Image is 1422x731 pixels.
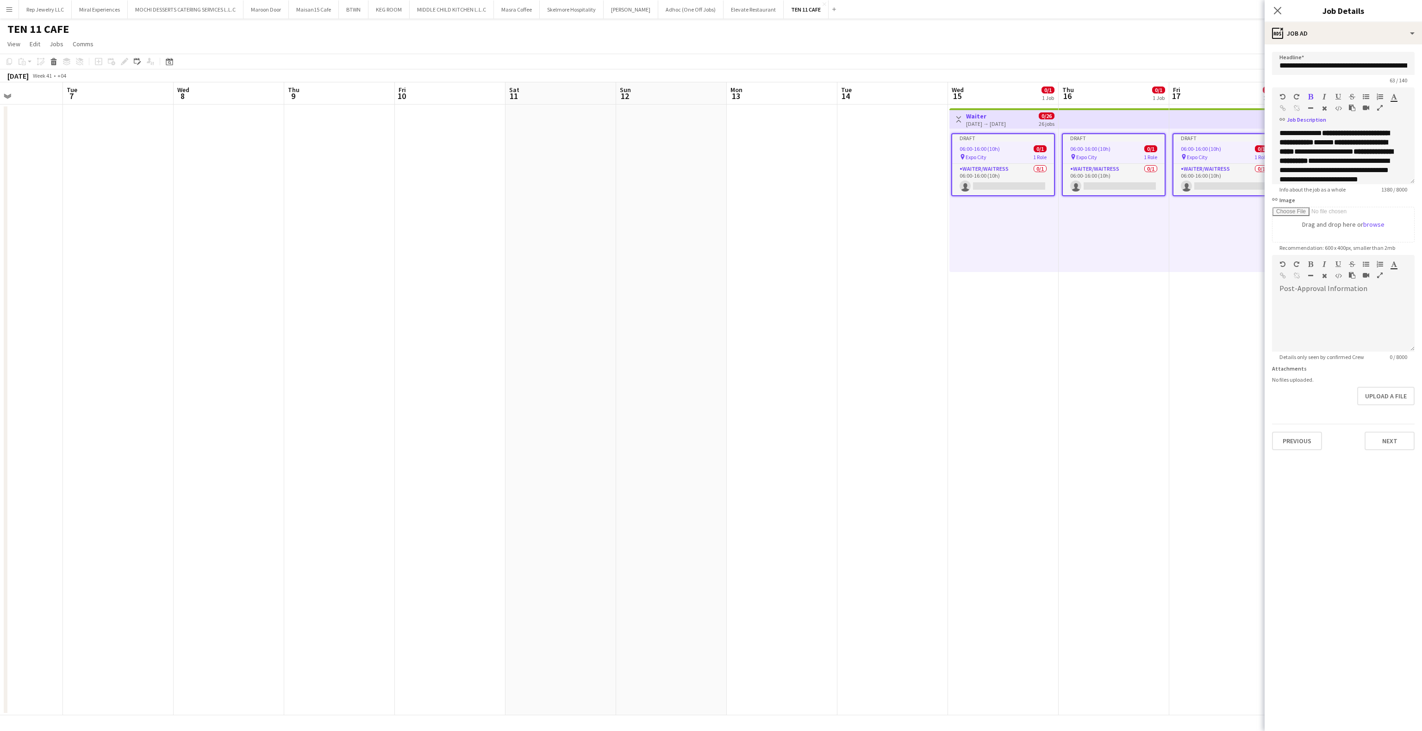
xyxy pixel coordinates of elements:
app-job-card: Draft06:00-16:00 (10h)0/1 Expo City1 RoleWaiter/Waitress0/106:00-16:00 (10h) [1062,133,1166,196]
span: 14 [840,91,852,101]
button: Skelmore Hospitality [540,0,604,19]
button: Miral Experiences [72,0,128,19]
button: Strikethrough [1349,260,1355,268]
span: Jobs [50,40,63,48]
div: Draft [1063,134,1165,142]
span: Fri [399,86,406,94]
button: Unordered List [1363,93,1369,100]
span: Mon [730,86,742,94]
button: Italic [1321,93,1328,100]
span: 0 / 8000 [1382,353,1415,360]
span: 06:00-16:00 (10h) [1181,145,1221,152]
button: Horizontal Line [1307,105,1314,112]
h1: TEN 11 CAFE [7,22,69,36]
span: 0/1 [1263,87,1276,93]
span: Thu [288,86,299,94]
button: Paste as plain text [1349,104,1355,112]
span: 13 [729,91,742,101]
span: Sun [620,86,631,94]
span: 1 Role [1254,154,1268,161]
button: HTML Code [1335,272,1341,279]
app-card-role: Waiter/Waitress0/106:00-16:00 (10h) [952,164,1054,195]
button: Text Color [1391,93,1397,100]
button: MIDDLE CHILD KITCHEN L.L.C [410,0,494,19]
button: Ordered List [1377,93,1383,100]
span: 0/26 [1039,112,1054,119]
span: 1 Role [1033,154,1047,161]
button: [PERSON_NAME] [604,0,658,19]
button: Strikethrough [1349,93,1355,100]
button: Rep Jewelry LLC [19,0,72,19]
span: Wed [952,86,964,94]
span: 7 [65,91,77,101]
button: Insert video [1363,104,1369,112]
button: TEN 11 CAFE [784,0,829,19]
span: Expo City [966,154,986,161]
button: Insert video [1363,272,1369,279]
button: Elevate Restaurant [723,0,784,19]
span: 17 [1172,91,1180,101]
button: Underline [1335,260,1341,268]
button: Underline [1335,93,1341,100]
span: Week 41 [31,72,54,79]
span: View [7,40,20,48]
span: Tue [841,86,852,94]
div: 1 Job [1263,94,1275,101]
span: 06:00-16:00 (10h) [1070,145,1110,152]
span: 06:00-16:00 (10h) [960,145,1000,152]
button: Masra Coffee [494,0,540,19]
span: Info about the job as a whole [1272,186,1353,193]
div: 26 jobs [1039,119,1054,127]
button: Text Color [1391,260,1397,268]
div: [DATE] [7,71,29,81]
span: 8 [176,91,189,101]
button: Fullscreen [1377,104,1383,112]
app-job-card: Draft06:00-16:00 (10h)0/1 Expo City1 RoleWaiter/Waitress0/106:00-16:00 (10h) [951,133,1055,196]
span: 63 / 140 [1382,77,1415,84]
span: Comms [73,40,94,48]
button: Unordered List [1363,260,1369,268]
button: HTML Code [1335,105,1341,112]
button: Fullscreen [1377,272,1383,279]
span: Edit [30,40,40,48]
button: Adhoc (One Off Jobs) [658,0,723,19]
span: 11 [508,91,519,101]
button: Ordered List [1377,260,1383,268]
div: +04 [57,72,66,79]
button: KEG ROOM [368,0,410,19]
span: 0/1 [1144,145,1157,152]
span: Tue [67,86,77,94]
span: 0/1 [1152,87,1165,93]
span: 15 [950,91,964,101]
span: 1 Role [1144,154,1157,161]
div: Job Ad [1265,22,1422,44]
div: 1 Job [1153,94,1165,101]
button: Italic [1321,260,1328,268]
button: Maisan15 Cafe [289,0,339,19]
button: Clear Formatting [1321,272,1328,279]
button: Previous [1272,432,1322,450]
span: 12 [618,91,631,101]
div: 1 Job [1042,94,1054,101]
span: Wed [177,86,189,94]
a: Edit [26,38,44,50]
button: Bold [1307,93,1314,100]
button: Undo [1279,93,1286,100]
button: Redo [1293,260,1300,268]
span: 0/1 [1034,145,1047,152]
div: Draft [1173,134,1275,142]
span: 16 [1061,91,1074,101]
span: 0/1 [1042,87,1054,93]
h3: Job Details [1265,5,1422,17]
span: Recommendation: 600 x 400px, smaller than 2mb [1272,244,1403,251]
app-card-role: Waiter/Waitress0/106:00-16:00 (10h) [1063,164,1165,195]
button: Paste as plain text [1349,272,1355,279]
div: No files uploaded. [1272,376,1415,383]
button: MOCHI DESSERTS CATERING SERVICES L.L.C [128,0,243,19]
app-card-role: Waiter/Waitress0/106:00-16:00 (10h) [1173,164,1275,195]
span: Thu [1062,86,1074,94]
a: Jobs [46,38,67,50]
a: View [4,38,24,50]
